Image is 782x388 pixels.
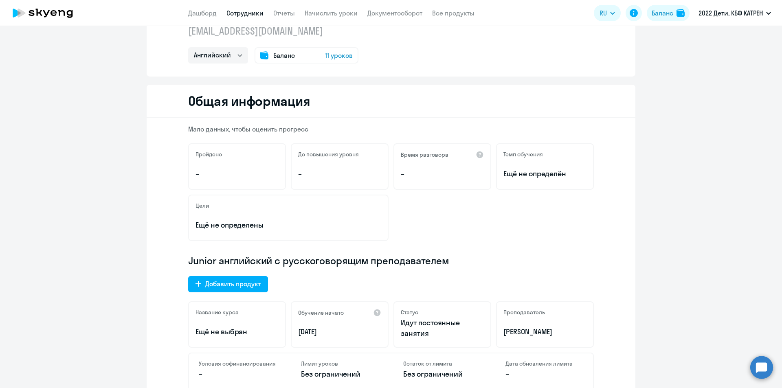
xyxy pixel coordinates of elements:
span: Баланс [273,50,295,60]
h4: Лимит уроков [301,360,379,367]
p: Без ограничений [403,369,481,379]
h5: Время разговора [401,151,448,158]
p: – [195,169,279,179]
p: Идут постоянные занятия [401,318,484,339]
div: Добавить продукт [205,279,261,289]
p: Без ограничений [301,369,379,379]
a: Начислить уроки [305,9,358,17]
h5: Темп обучения [503,151,543,158]
button: 2022 Дети, КБФ КАТРЕН [694,3,775,23]
h5: Статус [401,309,418,316]
p: – [199,369,277,379]
p: – [298,169,381,179]
button: Балансbalance [647,5,690,21]
h4: Остаток от лимита [403,360,481,367]
p: [DATE] [298,327,381,337]
p: – [401,169,484,179]
h5: Обучение начато [298,309,344,316]
p: Ещё не определены [195,220,381,230]
h5: Название курса [195,309,239,316]
p: [PERSON_NAME] [503,327,586,337]
a: Дашборд [188,9,217,17]
a: Документооборот [367,9,422,17]
span: Junior английский с русскоговорящим преподавателем [188,254,449,267]
span: Ещё не определён [503,169,586,179]
h4: Дата обновления лимита [505,360,583,367]
span: 11 уроков [325,50,353,60]
p: – [505,369,583,379]
h5: До повышения уровня [298,151,359,158]
img: balance [677,9,685,17]
h2: Общая информация [188,93,310,109]
a: Все продукты [432,9,474,17]
button: RU [594,5,621,21]
h5: Цели [195,202,209,209]
span: RU [600,8,607,18]
p: Мало данных, чтобы оценить прогресс [188,125,594,134]
div: Баланс [652,8,673,18]
p: Ещё не выбран [195,327,279,337]
h5: Преподаватель [503,309,545,316]
h4: Условия софинансирования [199,360,277,367]
p: 2022 Дети, КБФ КАТРЕН [699,8,763,18]
a: Отчеты [273,9,295,17]
button: Добавить продукт [188,276,268,292]
h5: Пройдено [195,151,222,158]
a: Сотрудники [226,9,264,17]
p: [EMAIL_ADDRESS][DOMAIN_NAME] [188,24,358,37]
